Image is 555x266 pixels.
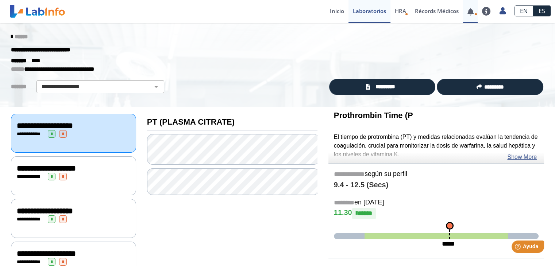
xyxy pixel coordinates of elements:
b: Prothrombin Time (P [334,111,413,120]
h4: 11.30 [334,208,539,219]
b: PT (PLASMA CITRATE) [147,117,235,126]
h5: según su perfil [334,170,539,179]
a: EN [514,5,533,16]
iframe: Help widget launcher [490,238,547,258]
a: Show More [507,153,537,161]
h5: en [DATE] [334,199,539,207]
a: ES [533,5,551,16]
h4: 9.4 - 12.5 (Secs) [334,181,539,189]
p: El tiempo de protrombina (PT) y medidas relacionadas evalúan la tendencia de coagulación, crucial... [334,133,539,159]
span: HRA [395,7,406,15]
